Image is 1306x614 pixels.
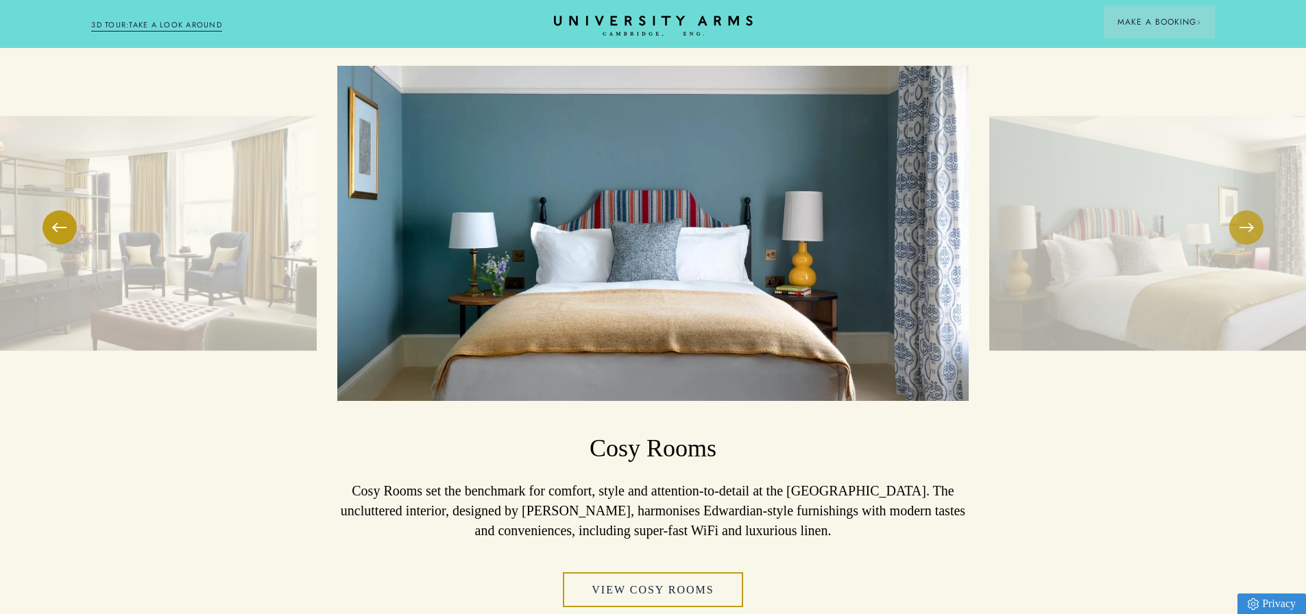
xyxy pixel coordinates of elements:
[43,210,77,245] button: Previous Slide
[563,572,742,608] a: View Cosy Rooms
[1104,5,1215,38] button: Make a BookingArrow icon
[1196,20,1201,25] img: Arrow icon
[1237,593,1306,614] a: Privacy
[337,66,969,401] img: image-c4e3f5da91d1fa45aea3243c1de661a7a9839577-8272x6200-jpg
[1248,598,1259,610] img: Privacy
[337,432,969,465] h3: Cosy Rooms
[1117,16,1201,28] span: Make a Booking
[554,16,753,37] a: Home
[337,481,969,540] p: Cosy Rooms set the benchmark for comfort, style and attention-to-detail at the [GEOGRAPHIC_DATA]....
[91,19,222,32] a: 3D TOUR:TAKE A LOOK AROUND
[1229,210,1263,245] button: Next Slide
